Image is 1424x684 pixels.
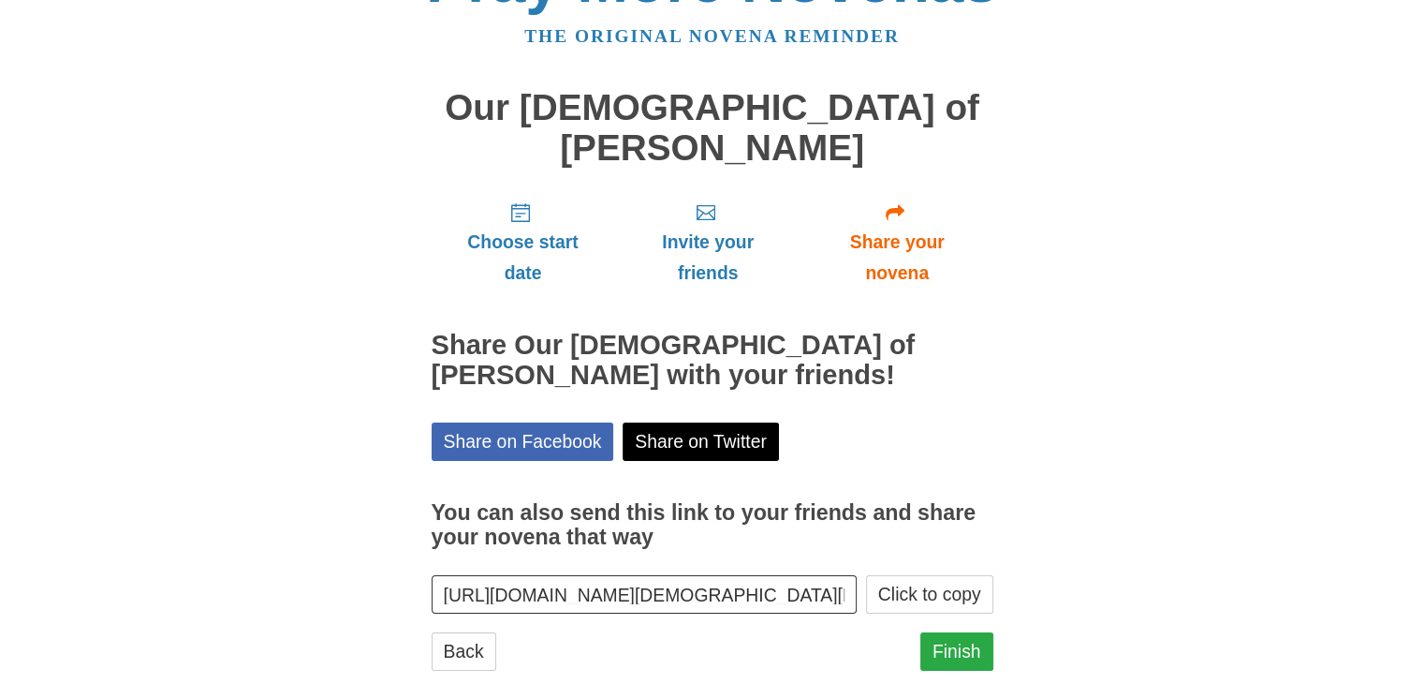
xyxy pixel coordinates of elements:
[801,186,993,298] a: Share your novena
[866,575,993,614] button: Click to copy
[432,88,993,168] h1: Our [DEMOGRAPHIC_DATA] of [PERSON_NAME]
[920,632,993,671] a: Finish
[432,331,993,391] h2: Share Our [DEMOGRAPHIC_DATA] of [PERSON_NAME] with your friends!
[614,186,800,298] a: Invite your friends
[623,423,779,461] a: Share on Twitter
[633,227,782,289] span: Invite your friends
[820,227,975,289] span: Share your novena
[432,186,615,298] a: Choose start date
[524,26,900,46] a: The original novena reminder
[432,632,496,671] a: Back
[432,501,993,549] h3: You can also send this link to your friends and share your novena that way
[432,423,614,461] a: Share on Facebook
[450,227,596,289] span: Choose start date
